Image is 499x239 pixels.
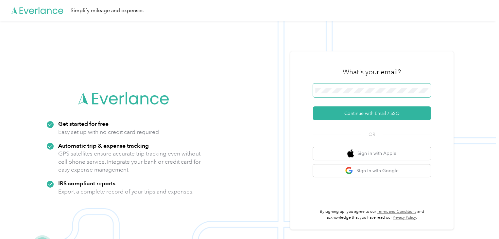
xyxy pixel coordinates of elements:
[360,131,383,138] span: OR
[313,164,431,177] button: google logoSign in with Google
[313,147,431,160] button: apple logoSign in with Apple
[313,106,431,120] button: Continue with Email / SSO
[313,209,431,220] p: By signing up, you agree to our and acknowledge that you have read our .
[58,142,149,149] strong: Automatic trip & expense tracking
[393,215,416,220] a: Privacy Policy
[58,150,201,174] p: GPS satellites ensure accurate trip tracking even without cell phone service. Integrate your bank...
[377,209,416,214] a: Terms and Conditions
[347,149,354,157] img: apple logo
[345,167,353,175] img: google logo
[58,188,194,196] p: Export a complete record of your trips and expenses.
[58,120,109,127] strong: Get started for free
[343,67,401,77] h3: What's your email?
[58,128,159,136] p: Easy set up with no credit card required
[71,7,144,15] div: Simplify mileage and expenses
[58,180,115,187] strong: IRS compliant reports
